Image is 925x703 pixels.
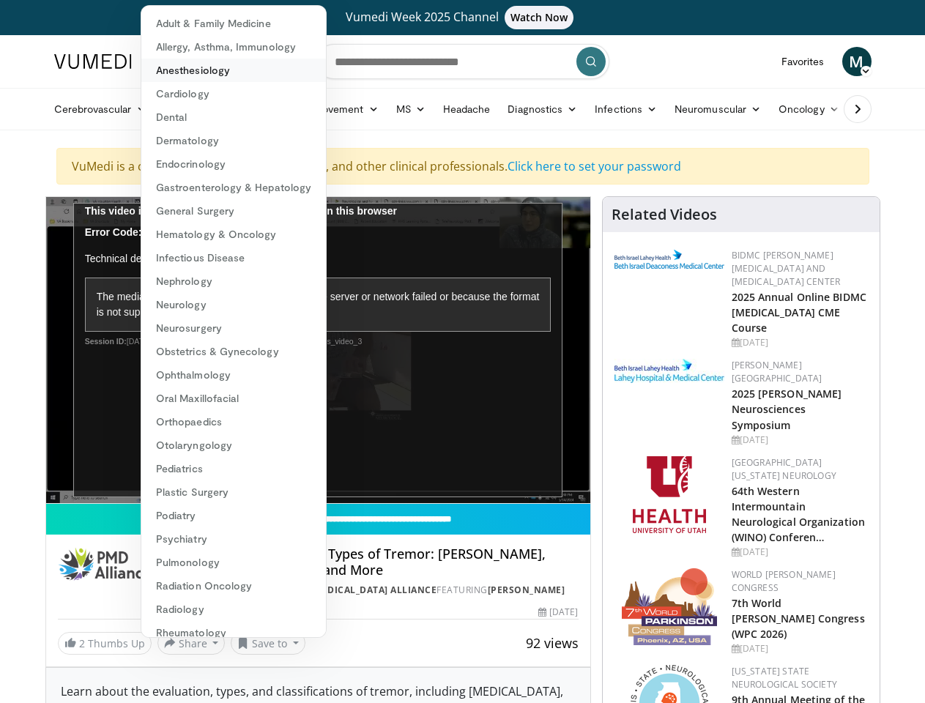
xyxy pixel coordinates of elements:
a: Neurology [141,293,326,316]
span: 2 [79,636,85,650]
a: [PERSON_NAME][GEOGRAPHIC_DATA] [732,359,822,384]
input: Search topics, interventions [316,44,609,79]
a: 2025 Annual Online BIDMC [MEDICAL_DATA] CME Course [732,290,866,335]
a: MS [387,94,434,124]
div: [DATE] [732,546,868,559]
a: Dermatology [141,129,326,152]
div: VuMedi is a community of physicians, dentists, and other clinical professionals. [56,148,869,185]
a: World [PERSON_NAME] Congress [732,568,836,594]
a: Adult & Family Medicine [141,12,326,35]
div: [DATE] [732,434,868,447]
a: Pediatrics [141,457,326,480]
img: 16fe1da8-a9a0-4f15-bd45-1dd1acf19c34.png.150x105_q85_autocrop_double_scale_upscale_version-0.2.png [622,568,717,645]
a: Ophthalmology [141,363,326,387]
a: Infections [586,94,666,124]
a: Plastic Surgery [141,480,326,504]
video-js: Video Player [46,197,590,504]
div: By FEATURING [210,584,579,597]
div: [DATE] [538,606,578,619]
a: Dental [141,105,326,129]
img: VuMedi Logo [54,54,132,69]
a: Allergy, Asthma, Immunology [141,35,326,59]
a: Oral Maxillofacial [141,387,326,410]
a: [PERSON_NAME] [488,584,565,596]
div: Specialties [141,5,327,638]
a: 7th World [PERSON_NAME] Congress (WPC 2026) [732,596,865,641]
span: Vumedi Week 2025 Channel [346,9,580,25]
a: [GEOGRAPHIC_DATA][US_STATE] Neurology [732,456,836,482]
a: BIDMC [PERSON_NAME][MEDICAL_DATA] and [MEDICAL_DATA] Center [732,249,841,288]
a: [US_STATE] State Neurological Society [732,665,837,691]
a: Oncology [770,94,848,124]
h4: Discover Different Types of Tremor: [PERSON_NAME], [MEDICAL_DATA], and More [210,546,579,578]
a: 64th Western Intermountain Neurological Organization (WINO) Conferen… [732,484,866,544]
a: [PERSON_NAME] & [MEDICAL_DATA] Alliance [221,584,437,596]
div: [DATE] [732,642,868,655]
a: Radiation Oncology [141,574,326,598]
button: Save to [231,631,305,655]
a: 2 Thumbs Up [58,632,152,655]
a: Obstetrics & Gynecology [141,340,326,363]
span: 92 views [526,634,579,652]
a: Rheumatology [141,621,326,644]
img: c96b19ec-a48b-46a9-9095-935f19585444.png.150x105_q85_autocrop_double_scale_upscale_version-0.2.png [614,250,724,269]
a: Headache [434,94,499,124]
a: Neuromuscular [666,94,770,124]
div: [DATE] [732,336,868,349]
a: M [842,47,872,76]
a: Gastroenterology & Hepatology [141,176,326,199]
a: Radiology [141,598,326,621]
a: Favorites [773,47,833,76]
a: Cerebrovascular [45,94,155,124]
a: Vumedi Week 2025 ChannelWatch Now [56,6,869,29]
img: f6362829-b0a3-407d-a044-59546adfd345.png.150x105_q85_autocrop_double_scale_upscale_version-0.2.png [633,456,706,533]
img: e7977282-282c-4444-820d-7cc2733560fd.jpg.150x105_q85_autocrop_double_scale_upscale_version-0.2.jpg [614,359,724,383]
h4: Related Videos [612,206,717,223]
img: Parkinson & Movement Disorder Alliance [58,546,152,581]
button: Share [157,631,226,655]
a: Anesthesiology [141,59,326,82]
a: Hematology & Oncology [141,223,326,246]
a: Diagnostics [499,94,586,124]
a: Cardiology [141,82,326,105]
span: Watch Now [505,6,574,29]
a: Psychiatry [141,527,326,551]
a: Nephrology [141,269,326,293]
a: Endocrinology [141,152,326,176]
a: Pulmonology [141,551,326,574]
a: Infectious Disease [141,246,326,269]
a: Movement [305,94,387,124]
a: 2025 [PERSON_NAME] Neurosciences Symposium [732,387,842,431]
a: General Surgery [141,199,326,223]
a: Neurosurgery [141,316,326,340]
a: Orthopaedics [141,410,326,434]
a: Otolaryngology [141,434,326,457]
a: Podiatry [141,504,326,527]
a: Click here to set your password [508,158,681,174]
